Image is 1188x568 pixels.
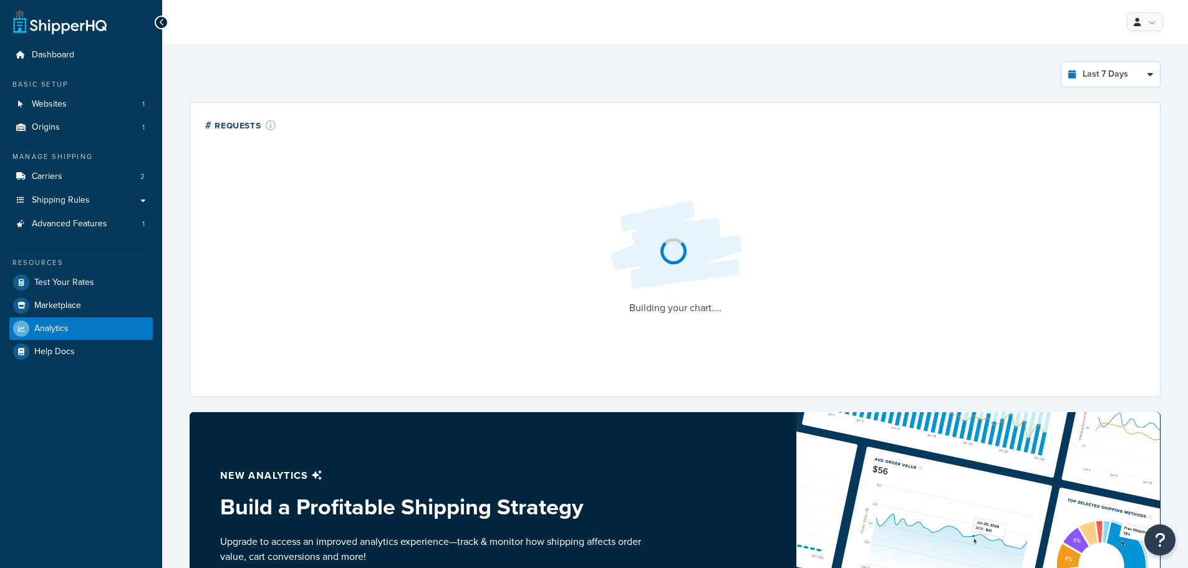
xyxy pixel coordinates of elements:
[9,93,153,116] li: Websites
[32,195,90,206] span: Shipping Rules
[9,152,153,162] div: Manage Shipping
[9,258,153,268] div: Resources
[9,165,153,188] a: Carriers2
[34,301,81,311] span: Marketplace
[32,122,60,133] span: Origins
[601,299,750,317] p: Building your chart....
[34,324,69,334] span: Analytics
[9,116,153,139] li: Origins
[32,171,62,182] span: Carriers
[205,118,276,132] div: # Requests
[9,116,153,139] a: Origins1
[9,79,153,90] div: Basic Setup
[1144,524,1176,556] button: Open Resource Center
[9,165,153,188] li: Carriers
[9,213,153,236] li: Advanced Features
[9,93,153,116] a: Websites1
[142,122,145,133] span: 1
[9,271,153,294] a: Test Your Rates
[220,534,645,564] p: Upgrade to access an improved analytics experience—track & monitor how shipping affects order val...
[9,317,153,340] a: Analytics
[34,277,94,288] span: Test Your Rates
[140,171,145,182] span: 2
[601,191,750,299] img: Loading...
[9,340,153,363] a: Help Docs
[142,219,145,229] span: 1
[9,44,153,67] a: Dashboard
[32,50,74,60] span: Dashboard
[34,347,75,357] span: Help Docs
[9,213,153,236] a: Advanced Features1
[142,99,145,110] span: 1
[220,467,645,484] p: New analytics
[9,294,153,317] a: Marketplace
[32,99,67,110] span: Websites
[32,219,107,229] span: Advanced Features
[220,494,645,519] h3: Build a Profitable Shipping Strategy
[9,189,153,212] a: Shipping Rules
